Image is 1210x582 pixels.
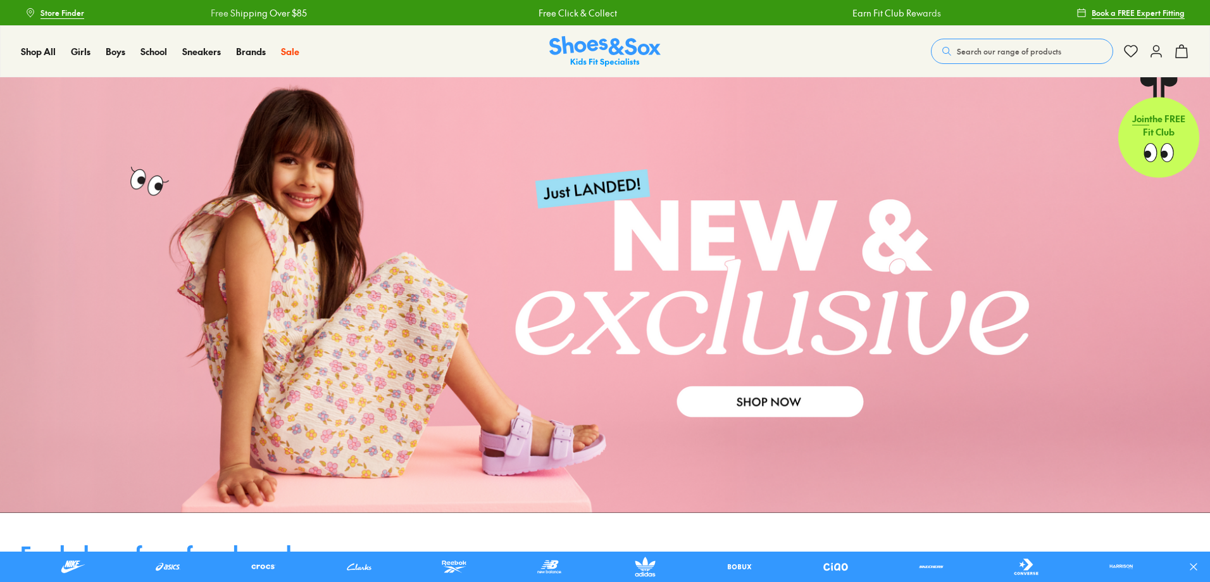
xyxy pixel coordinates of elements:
[106,45,125,58] a: Boys
[41,7,84,18] span: Store Finder
[1132,112,1149,125] span: Join
[1118,77,1199,178] a: Jointhe FREE Fit Club
[21,45,56,58] a: Shop All
[931,39,1113,64] button: Search our range of products
[25,1,84,24] a: Store Finder
[537,6,615,20] a: Free Click & Collect
[1076,1,1185,24] a: Book a FREE Expert Fitting
[851,6,939,20] a: Earn Fit Club Rewards
[1118,102,1199,149] p: the FREE Fit Club
[281,45,299,58] a: Sale
[71,45,90,58] a: Girls
[236,45,266,58] a: Brands
[182,45,221,58] a: Sneakers
[549,36,661,67] img: SNS_Logo_Responsive.svg
[957,46,1061,57] span: Search our range of products
[140,45,167,58] a: School
[209,6,305,20] a: Free Shipping Over $85
[549,36,661,67] a: Shoes & Sox
[1092,7,1185,18] span: Book a FREE Expert Fitting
